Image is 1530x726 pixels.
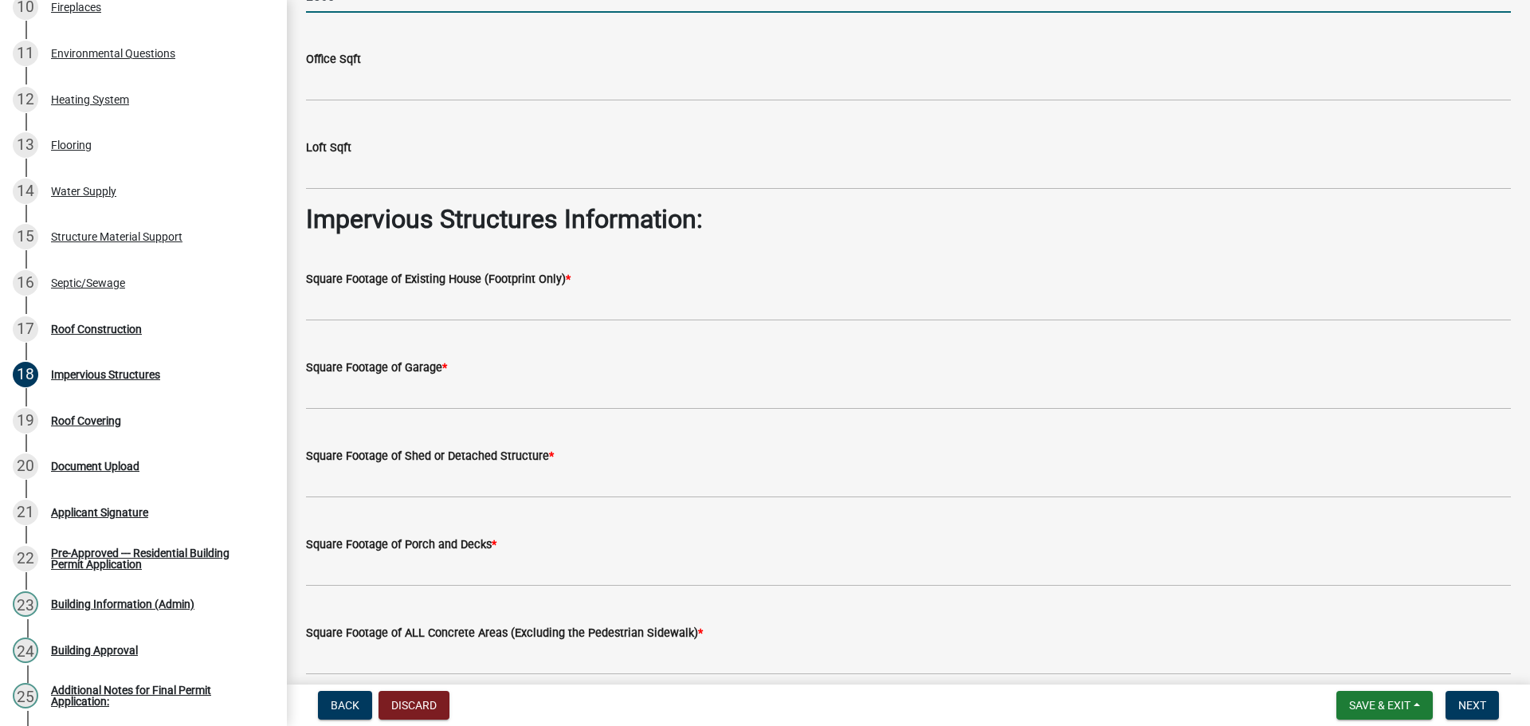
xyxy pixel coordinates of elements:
div: 22 [13,546,38,571]
button: Discard [379,691,449,720]
div: 24 [13,638,38,663]
button: Back [318,691,372,720]
div: Pre-Approved --- Residential Building Permit Application [51,547,261,570]
div: Applicant Signature [51,507,148,518]
div: 16 [13,270,38,296]
div: Structure Material Support [51,231,182,242]
div: Roof Construction [51,324,142,335]
div: Impervious Structures [51,369,160,380]
div: 23 [13,591,38,617]
div: Document Upload [51,461,139,472]
label: Loft Sqft [306,143,351,154]
label: Square Footage of Shed or Detached Structure [306,451,554,462]
div: 11 [13,41,38,66]
label: Square Footage of Existing House (Footprint Only) [306,274,571,285]
div: Environmental Questions [51,48,175,59]
button: Save & Exit [1336,691,1433,720]
label: Square Footage of Porch and Decks [306,540,496,551]
div: Septic/Sewage [51,277,125,288]
span: Save & Exit [1349,699,1410,712]
div: 15 [13,224,38,249]
div: 21 [13,500,38,525]
strong: Impervious Structures Information: [306,204,703,234]
span: Next [1458,699,1486,712]
div: Building Information (Admin) [51,598,194,610]
label: Square Footage of Garage [306,363,447,374]
div: 14 [13,179,38,204]
div: 19 [13,408,38,434]
button: Next [1446,691,1499,720]
div: Additional Notes for Final Permit Application: [51,685,261,707]
div: Flooring [51,139,92,151]
div: Building Approval [51,645,138,656]
div: 12 [13,87,38,112]
div: 17 [13,316,38,342]
label: Office Sqft [306,54,361,65]
div: Fireplaces [51,2,101,13]
div: Heating System [51,94,129,105]
span: Back [331,699,359,712]
div: Roof Covering [51,415,121,426]
div: 13 [13,132,38,158]
div: 18 [13,362,38,387]
div: 20 [13,453,38,479]
div: 25 [13,683,38,708]
label: Square Footage of ALL Concrete Areas (Excluding the Pedestrian Sidewalk) [306,628,703,639]
div: Water Supply [51,186,116,197]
